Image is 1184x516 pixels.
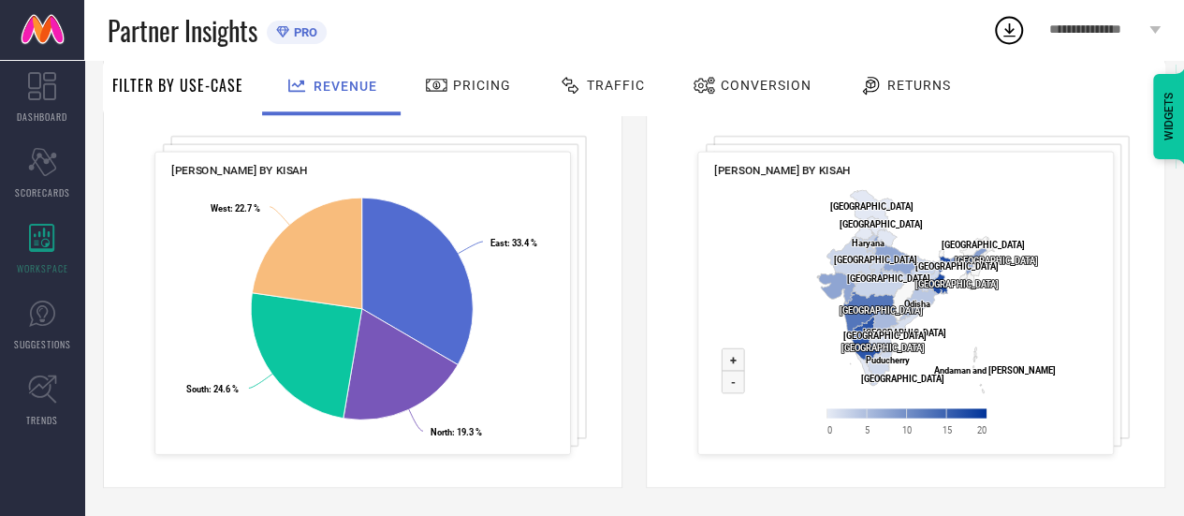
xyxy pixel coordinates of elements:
[860,373,943,383] text: [GEOGRAPHIC_DATA]
[431,427,452,437] tspan: North
[17,261,68,275] span: WORKSPACE
[289,25,317,39] span: PRO
[827,424,832,435] text: 0
[840,305,923,316] text: [GEOGRAPHIC_DATA]
[211,202,230,213] tspan: West
[26,413,58,427] span: TRENDS
[887,78,951,93] span: Returns
[108,11,257,50] span: Partner Insights
[976,424,986,435] text: 20
[431,427,482,437] text: : 19.3 %
[865,424,870,435] text: 5
[834,255,917,265] text: [GEOGRAPHIC_DATA]
[847,273,930,284] text: [GEOGRAPHIC_DATA]
[941,239,1024,249] text: [GEOGRAPHIC_DATA]
[490,238,537,248] text: : 33.4 %
[112,74,243,96] span: Filter By Use-Case
[730,353,737,367] text: +
[955,255,1038,265] text: [GEOGRAPHIC_DATA]
[830,201,914,212] text: [GEOGRAPHIC_DATA]
[211,202,260,213] text: : 22.7 %
[15,185,70,199] span: SCORECARDS
[904,299,930,309] text: Odisha
[992,13,1026,47] div: Open download list
[587,78,645,93] span: Traffic
[843,331,927,341] text: [GEOGRAPHIC_DATA]
[314,79,377,94] span: Revenue
[14,337,71,351] span: SUGGESTIONS
[934,365,1056,376] text: Andaman and [PERSON_NAME]
[851,238,884,248] text: Haryana
[171,164,307,177] span: [PERSON_NAME] BY KISAH
[915,279,999,289] text: [GEOGRAPHIC_DATA]
[490,238,507,248] tspan: East
[714,164,850,177] span: [PERSON_NAME] BY KISAH
[17,110,67,124] span: DASHBOARD
[841,343,925,353] text: [GEOGRAPHIC_DATA]
[186,384,209,394] tspan: South
[186,384,239,394] text: : 24.6 %
[915,260,999,271] text: [GEOGRAPHIC_DATA]
[721,78,811,93] span: Conversion
[863,328,946,338] text: [GEOGRAPHIC_DATA]
[902,424,912,435] text: 10
[942,424,951,435] text: 15
[866,355,910,365] text: Puducherry
[453,78,511,93] span: Pricing
[840,218,923,229] text: [GEOGRAPHIC_DATA]
[731,375,736,389] text: -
